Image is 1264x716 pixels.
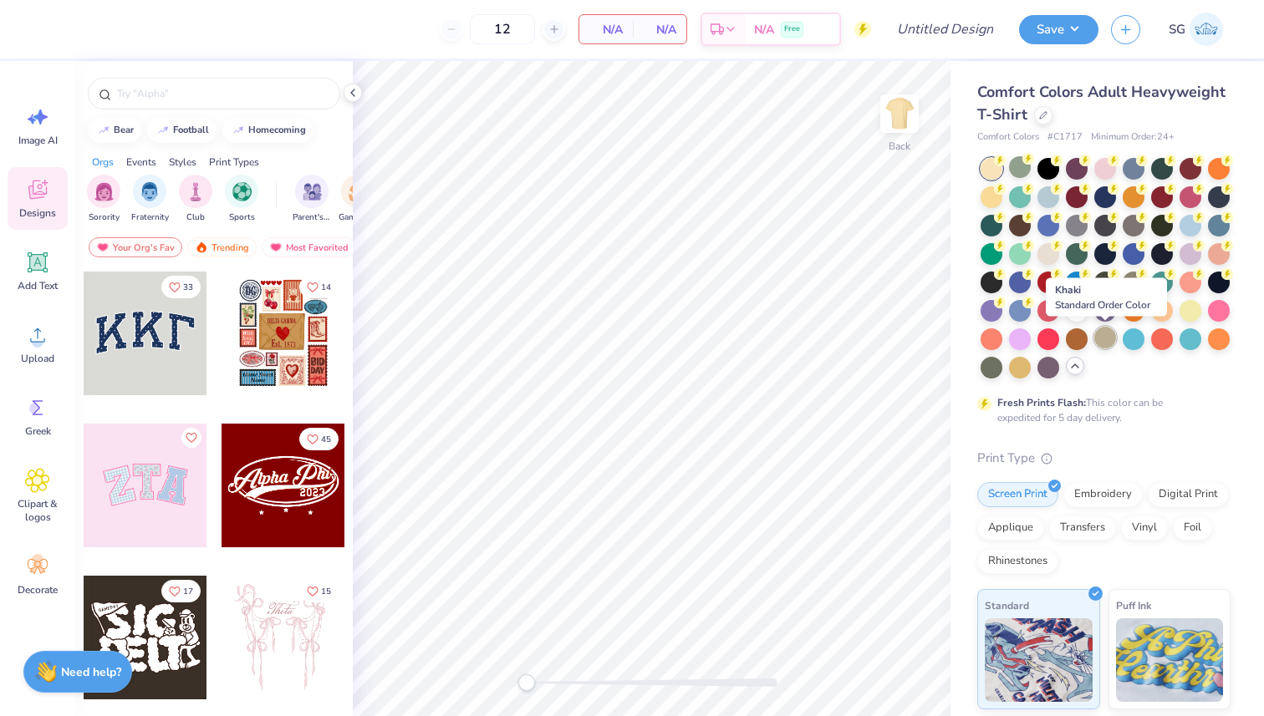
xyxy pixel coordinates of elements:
[977,549,1058,574] div: Rhinestones
[229,211,255,224] span: Sports
[997,395,1203,425] div: This color can be expedited for 5 day delivery.
[169,155,196,170] div: Styles
[1173,515,1212,541] div: Foil
[1121,515,1168,541] div: Vinyl
[181,428,201,448] button: Like
[18,134,58,147] span: Image AI
[147,118,217,143] button: football
[1116,597,1151,614] span: Puff Ink
[21,352,54,365] span: Upload
[187,237,257,257] div: Trending
[10,497,65,524] span: Clipart & logos
[1190,13,1223,46] img: Shane Gray
[303,182,322,201] img: Parent's Weekend Image
[1161,13,1231,46] a: SG
[183,587,193,596] span: 17
[140,182,159,201] img: Fraternity Image
[299,428,339,450] button: Like
[209,155,259,170] div: Print Types
[19,206,56,220] span: Designs
[186,211,205,224] span: Club
[470,14,535,44] input: – –
[339,175,377,224] div: filter for Game Day
[161,580,201,602] button: Like
[131,211,169,224] span: Fraternity
[321,435,331,444] span: 45
[25,424,51,438] span: Greek
[321,283,331,292] span: 14
[186,182,205,201] img: Club Image
[1169,20,1185,39] span: SG
[225,175,258,224] div: filter for Sports
[299,580,339,602] button: Like
[643,21,676,38] span: N/A
[1047,130,1083,145] span: # C1717
[195,241,208,253] img: trending.gif
[183,283,193,292] span: 33
[1046,278,1167,317] div: Khaki
[161,276,201,298] button: Like
[1049,515,1116,541] div: Transfers
[97,125,110,135] img: trend_line.gif
[248,125,306,135] div: homecoming
[985,618,1093,702] img: Standard
[883,97,916,130] img: Back
[115,85,329,102] input: Try "Alpha"
[88,118,141,143] button: bear
[299,276,339,298] button: Like
[87,175,120,224] div: filter for Sorority
[232,182,252,201] img: Sports Image
[997,396,1086,409] strong: Fresh Prints Flash:
[92,155,114,170] div: Orgs
[225,175,258,224] button: filter button
[321,587,331,596] span: 15
[131,175,169,224] div: filter for Fraternity
[87,175,120,224] button: filter button
[1055,298,1150,312] span: Standard Order Color
[61,664,121,680] strong: Need help?
[1148,482,1229,507] div: Digital Print
[126,155,156,170] div: Events
[339,211,377,224] span: Game Day
[94,182,114,201] img: Sorority Image
[977,515,1044,541] div: Applique
[222,118,313,143] button: homecoming
[884,13,1007,46] input: Untitled Design
[293,175,331,224] button: filter button
[18,279,58,292] span: Add Text
[977,449,1231,468] div: Print Type
[293,175,331,224] div: filter for Parent's Weekend
[977,82,1226,124] span: Comfort Colors Adult Heavyweight T-Shirt
[156,125,170,135] img: trend_line.gif
[96,241,110,253] img: most_fav.gif
[339,175,377,224] button: filter button
[293,211,331,224] span: Parent's Weekend
[89,237,182,257] div: Your Org's Fav
[232,125,245,135] img: trend_line.gif
[889,139,910,154] div: Back
[589,21,623,38] span: N/A
[89,211,120,224] span: Sorority
[1019,15,1098,44] button: Save
[262,237,356,257] div: Most Favorited
[1116,618,1224,702] img: Puff Ink
[977,130,1039,145] span: Comfort Colors
[349,182,368,201] img: Game Day Image
[179,175,212,224] button: filter button
[784,23,800,35] span: Free
[179,175,212,224] div: filter for Club
[131,175,169,224] button: filter button
[754,21,774,38] span: N/A
[269,241,283,253] img: most_fav.gif
[985,597,1029,614] span: Standard
[1091,130,1175,145] span: Minimum Order: 24 +
[18,583,58,597] span: Decorate
[977,482,1058,507] div: Screen Print
[1063,482,1143,507] div: Embroidery
[518,674,535,691] div: Accessibility label
[173,125,209,135] div: football
[114,125,134,135] div: bear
